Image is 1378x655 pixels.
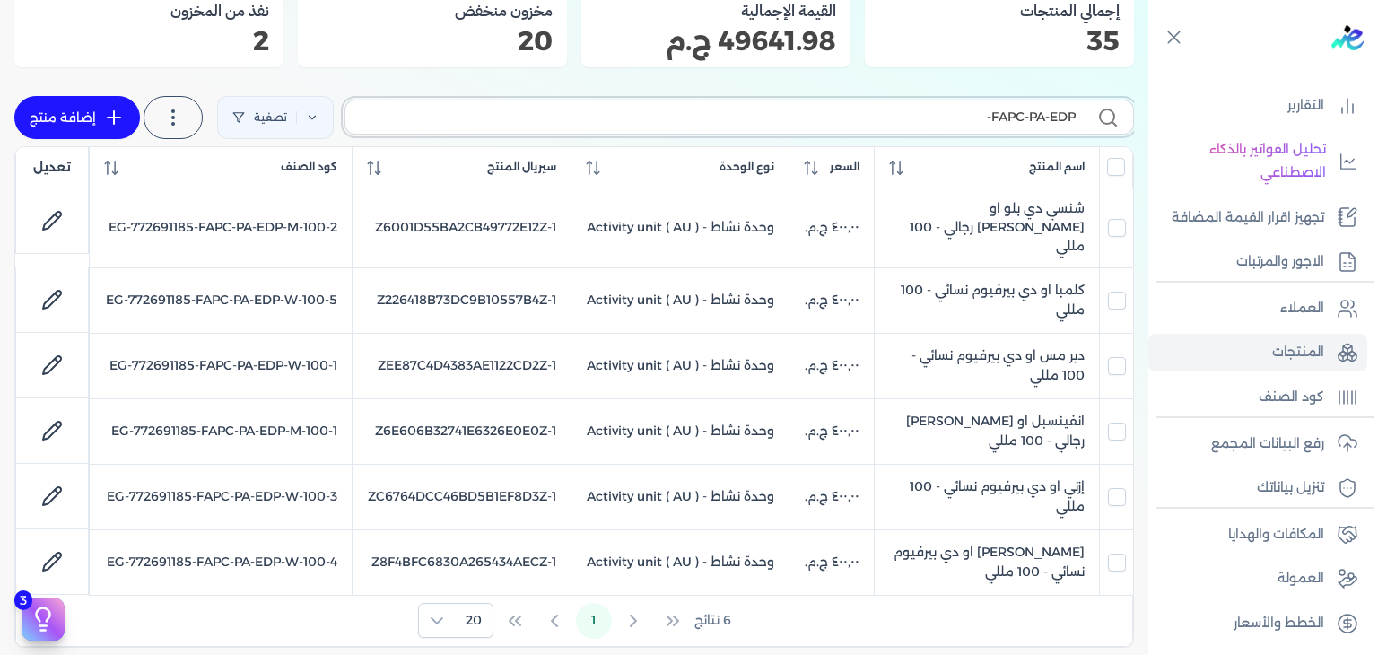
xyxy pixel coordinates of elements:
[1148,334,1367,371] a: المنتجات
[352,267,571,333] td: Z226418B73DC9B10557B4Z-1
[1148,469,1367,507] a: تنزيل بياناتك
[874,529,1099,595] td: [PERSON_NAME] او دي بيرفيوم نسائي - 100 مللي
[1259,386,1324,409] p: كود الصنف
[830,159,859,175] span: السعر
[1236,250,1324,274] p: الاجور والمرتبات
[352,333,571,398] td: ZEE87C4D4383AE1122CD2Z-1
[90,333,352,398] td: EG-772691185-FAPC-PA-EDP-W-100-1
[720,159,774,175] span: نوع الوحدة
[1148,87,1367,125] a: التقارير
[33,158,71,177] span: تعديل
[1148,379,1367,416] a: كود الصنف
[487,159,556,175] span: سيريال المنتج
[874,333,1099,398] td: دير مس او دي بيرفيوم نسائي - 100 مللي
[1211,432,1324,456] p: رفع البيانات المجمع
[1148,605,1367,642] a: الخطط والأسعار
[1148,425,1367,463] a: رفع البيانات المجمع
[90,267,352,333] td: EG-772691185-FAPC-PA-EDP-W-100-5
[1257,476,1324,500] p: تنزيل بياناتك
[596,30,836,53] p: 49641.98 ج.م
[352,188,571,267] td: Z6001D55BA2CB49772E12Z-1
[352,529,571,595] td: Z8F4BFC6830A265434AECZ-1
[874,464,1099,529] td: إزني او دي بيرفيوم نسائي - 100 مللي
[789,398,874,464] td: ‏٤٠٠٫٠٠ ج.م.‏
[1234,612,1324,635] p: الخطط والأسعار
[789,333,874,398] td: ‏٤٠٠٫٠٠ ج.م.‏
[1278,567,1324,590] p: العمولة
[576,603,612,639] button: Page 1
[789,267,874,333] td: ‏٤٠٠٫٠٠ ج.م.‏
[874,398,1099,464] td: انفينسبل او [PERSON_NAME] رجالي - 100 مللي
[874,267,1099,333] td: كلمبا او دي بيرفيوم نسائي - 100 مللي
[571,529,789,595] td: وحدة نشاط - Activity unit ( AU )
[90,464,352,529] td: EG-772691185-FAPC-PA-EDP-W-100-3
[1148,131,1367,191] a: تحليل الفواتير بالذكاء الاصطناعي
[694,611,731,630] span: 6 نتائج
[281,159,337,175] span: كود الصنف
[352,464,571,529] td: ZC6764DCC46BD5B1EF8D3Z-1
[789,529,874,595] td: ‏٤٠٠٫٠٠ ج.م.‏
[1287,94,1324,118] p: التقارير
[29,30,269,53] p: 2
[217,96,334,139] a: تصفية
[90,529,352,595] td: EG-772691185-FAPC-PA-EDP-W-100-4
[14,96,140,139] a: إضافة منتج
[1280,297,1324,320] p: العملاء
[571,464,789,529] td: وحدة نشاط - Activity unit ( AU )
[789,464,874,529] td: ‏٤٠٠٫٠٠ ج.م.‏
[455,604,493,637] span: Rows per page
[874,188,1099,267] td: شنسي دي بلو او [PERSON_NAME] رجالي - 100 مللي
[1172,206,1324,230] p: تجهيز اقرار القيمة المضافة
[571,333,789,398] td: وحدة نشاط - Activity unit ( AU )
[571,398,789,464] td: وحدة نشاط - Activity unit ( AU )
[1148,243,1367,281] a: الاجور والمرتبات
[1272,341,1324,364] p: المنتجات
[14,590,32,610] span: 3
[90,188,352,267] td: EG-772691185-FAPC-PA-EDP-M-100-2
[22,598,65,641] button: 3
[571,188,789,267] td: وحدة نشاط - Activity unit ( AU )
[312,30,553,53] p: 20
[90,398,352,464] td: EG-772691185-FAPC-PA-EDP-M-100-1
[1331,25,1364,50] img: logo
[879,30,1120,53] p: 35
[789,188,874,267] td: ‏٤٠٠٫٠٠ ج.م.‏
[1228,523,1324,546] p: المكافات والهدايا
[1029,159,1085,175] span: اسم المنتج
[1148,516,1367,554] a: المكافات والهدايا
[1148,290,1367,327] a: العملاء
[1148,199,1367,237] a: تجهيز اقرار القيمة المضافة
[1148,560,1367,598] a: العمولة
[571,267,789,333] td: وحدة نشاط - Activity unit ( AU )
[352,398,571,464] td: Z6E606B32741E6326E0E0Z-1
[360,108,1076,127] input: بحث
[1157,138,1326,184] p: تحليل الفواتير بالذكاء الاصطناعي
